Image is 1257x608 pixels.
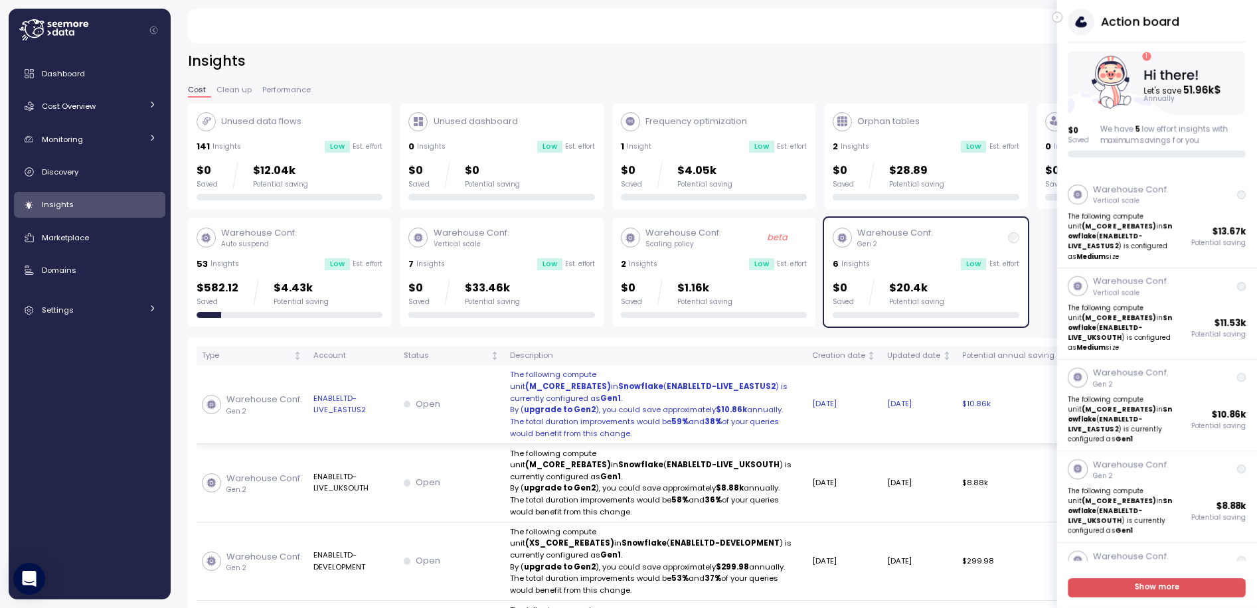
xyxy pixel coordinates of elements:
[645,240,721,249] p: Scaling policy
[841,260,870,269] p: Insights
[524,404,596,415] strong: upgrade to Gen2
[677,162,732,180] p: $4.05k
[434,226,509,240] p: Warehouse Conf.
[857,115,920,128] p: Orphan tables
[325,141,350,153] div: Low
[1093,196,1169,206] p: Vertical scale
[889,162,944,180] p: $28.89
[417,142,446,151] p: Insights
[1093,275,1169,288] p: Warehouse Conf.
[600,471,621,482] strong: Gen1
[667,459,780,470] strong: ENABLELTD-LIVE_UKSOUTH
[716,483,744,493] strong: $8.88k
[833,162,854,180] p: $0
[1135,123,1140,134] span: 5
[1056,351,1066,360] div: Not sorted
[957,444,1071,522] td: $8.88k
[1215,317,1246,330] p: $ 11.53k
[1093,288,1169,297] p: Vertical scale
[1068,323,1143,342] strong: ENABLELTD-LIVE_UKSOUTH
[42,199,74,210] span: Insights
[197,180,218,189] div: Saved
[882,346,957,366] th: Updated dateNot sorted
[677,180,732,189] div: Potential saving
[1216,500,1246,513] p: $ 8.88k
[889,279,944,297] p: $20.4k
[882,444,957,522] td: [DATE]
[1068,135,1090,145] p: Saved
[226,485,302,494] p: Gen 2
[671,573,689,583] strong: 53%
[537,141,562,153] div: Low
[1082,496,1157,505] strong: (M_CORE_REBATES)
[1068,506,1143,525] strong: ENABLELTD-LIVE_UKSOUTH
[1213,225,1246,238] p: $ 13.67k
[667,381,776,392] strong: ENABLELTD-LIVE_EASTUS2
[1082,222,1157,230] strong: (M_CORE_REBATES)
[465,297,520,307] div: Potential saving
[14,126,165,153] a: Monitoring
[1191,238,1246,248] p: Potential saving
[510,416,801,439] p: The total duration improvements would be and of your queries would benefit from this change.
[767,231,788,244] p: beta
[841,142,869,151] p: Insights
[806,522,881,601] td: [DATE]
[510,562,801,573] p: By ( ), you could save approximately annually.
[465,162,520,180] p: $0
[812,350,865,362] div: Creation date
[671,416,689,427] strong: 59%
[677,297,732,307] div: Potential saving
[197,258,208,271] p: 53
[42,68,85,79] span: Dashboard
[777,142,807,151] p: Est. effort
[221,226,297,240] p: Warehouse Conf.
[1093,550,1169,563] p: Warehouse Conf.
[887,350,940,362] div: Updated date
[416,398,440,411] p: Open
[42,305,74,315] span: Settings
[1045,180,1066,189] div: Saved
[14,60,165,87] a: Dashboard
[408,258,414,271] p: 7
[434,240,509,249] p: Vertical scale
[188,52,246,71] h2: Insights
[353,260,382,269] p: Est. effort
[1068,394,1175,445] p: The following compute unit in ( ) is currently configured as
[1057,451,1257,543] a: Warehouse Conf.Gen 2The following compute unit(M_CORE_REBATES)inSnowflake(ENABLELTD-LIVE_UKSOUTH)...
[408,162,430,180] p: $0
[1057,268,1257,360] a: Warehouse Conf.Vertical scaleThe following compute unit(M_CORE_REBATES)inSnowflake(ENABLELTD-LIVE...
[42,134,83,145] span: Monitoring
[197,140,210,153] p: 141
[1191,330,1246,339] p: Potential saving
[525,381,611,392] strong: (M_CORE_REBATES)
[671,494,689,505] strong: 58%
[705,494,722,505] strong: 36%
[1145,94,1176,103] text: Annually
[212,142,241,151] p: Insights
[145,25,162,35] button: Collapse navigation
[14,257,165,283] a: Domains
[274,279,329,297] p: $4.43k
[510,369,801,404] p: The following compute unit in ( ) is currently configured as .
[490,351,499,360] div: Not sorted
[434,115,518,128] p: Unused dashboard
[42,101,96,112] span: Cost Overview
[1082,405,1157,414] strong: (M_CORE_REBATES)
[889,180,944,189] div: Potential saving
[749,258,774,270] div: Low
[621,162,642,180] p: $0
[1068,486,1175,536] p: The following compute unit in ( ) is currently configured as
[1145,52,1147,61] p: 1
[1185,83,1222,97] tspan: 51.96k $
[645,115,747,128] p: Frequency optimization
[1212,408,1246,421] p: $ 10.86k
[42,232,89,243] span: Marketplace
[398,346,505,366] th: StatusNot sorted
[833,180,854,189] div: Saved
[627,142,651,151] p: Insight
[1068,222,1173,240] strong: Snowflake
[1068,415,1143,433] strong: ENABLELTD-LIVE_EASTUS2
[524,483,596,493] strong: upgrade to Gen2
[253,180,308,189] div: Potential saving
[833,140,838,153] p: 2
